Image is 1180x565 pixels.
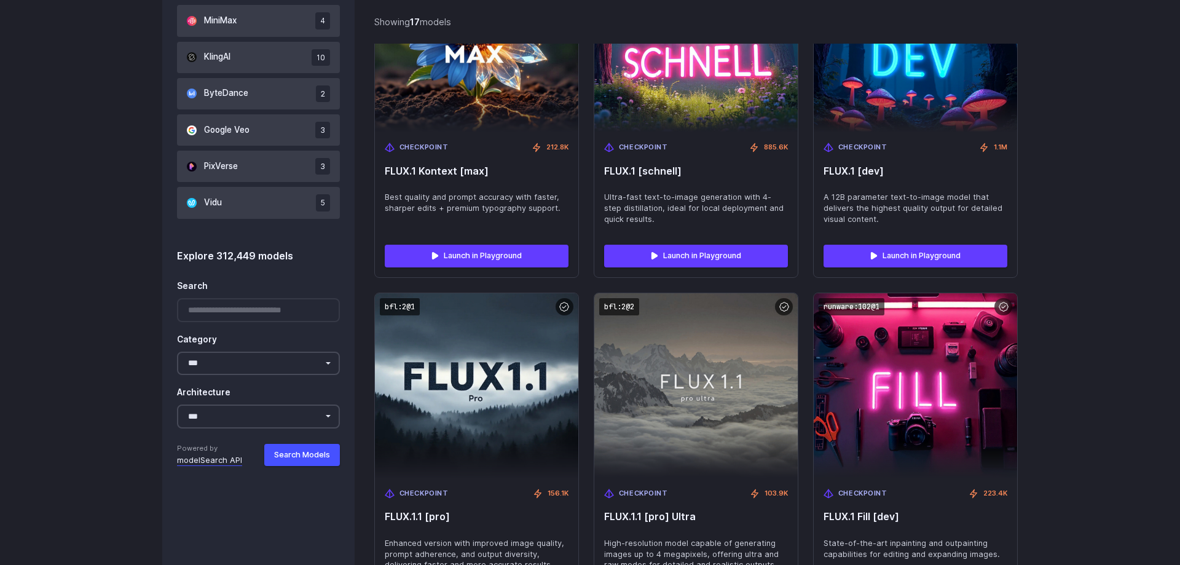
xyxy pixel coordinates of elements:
[177,151,340,182] button: PixVerse 3
[204,87,248,100] span: ByteDance
[177,386,230,400] label: Architecture
[177,405,340,429] select: Architecture
[824,245,1007,267] a: Launch in Playground
[824,511,1007,523] span: FLUX.1 Fill [dev]
[604,192,788,225] span: Ultra-fast text-to-image generation with 4-step distillation, ideal for local deployment and quic...
[399,142,449,153] span: Checkpoint
[765,488,788,499] span: 103.9K
[385,165,568,177] span: FLUX.1 Kontext [max]
[385,511,568,523] span: FLUX.1.1 [pro]
[315,12,330,29] span: 4
[177,248,340,264] div: Explore 312,449 models
[824,538,1007,560] span: State-of-the-art inpainting and outpainting capabilities for editing and expanding images.
[264,444,340,466] button: Search Models
[619,488,668,499] span: Checkpoint
[604,245,788,267] a: Launch in Playground
[410,17,420,27] strong: 17
[374,15,451,29] div: Showing models
[604,511,788,523] span: FLUX.1.1 [pro] Ultra
[177,333,217,347] label: Category
[375,293,578,478] img: FLUX.1.1 [pro]
[983,488,1007,499] span: 223.4K
[177,42,340,73] button: KlingAI 10
[177,78,340,109] button: ByteDance 2
[385,245,568,267] a: Launch in Playground
[315,122,330,138] span: 3
[594,293,798,478] img: FLUX.1.1 [pro] Ultra
[548,488,568,499] span: 156.1K
[204,160,238,173] span: PixVerse
[204,50,230,64] span: KlingAI
[385,192,568,214] span: Best quality and prompt accuracy with faster, sharper edits + premium typography support.
[838,488,887,499] span: Checkpoint
[824,165,1007,177] span: FLUX.1 [dev]
[204,14,237,28] span: MiniMax
[177,187,340,218] button: Vidu 5
[177,352,340,376] select: Category
[177,114,340,146] button: Google Veo 3
[604,165,788,177] span: FLUX.1 [schnell]
[204,124,250,137] span: Google Veo
[380,298,420,316] code: bfl:2@1
[546,142,568,153] span: 212.8K
[204,196,222,210] span: Vidu
[312,49,330,66] span: 10
[599,298,639,316] code: bfl:2@2
[994,142,1007,153] span: 1.1M
[619,142,668,153] span: Checkpoint
[399,488,449,499] span: Checkpoint
[315,158,330,175] span: 3
[814,293,1017,478] img: FLUX.1 Fill [dev]
[177,280,208,293] label: Search
[316,194,330,211] span: 5
[316,85,330,102] span: 2
[819,298,884,316] code: runware:102@1
[177,454,242,467] a: modelSearch API
[177,5,340,36] button: MiniMax 4
[838,142,887,153] span: Checkpoint
[177,443,242,454] span: Powered by
[824,192,1007,225] span: A 12B parameter text-to-image model that delivers the highest quality output for detailed visual ...
[764,142,788,153] span: 885.6K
